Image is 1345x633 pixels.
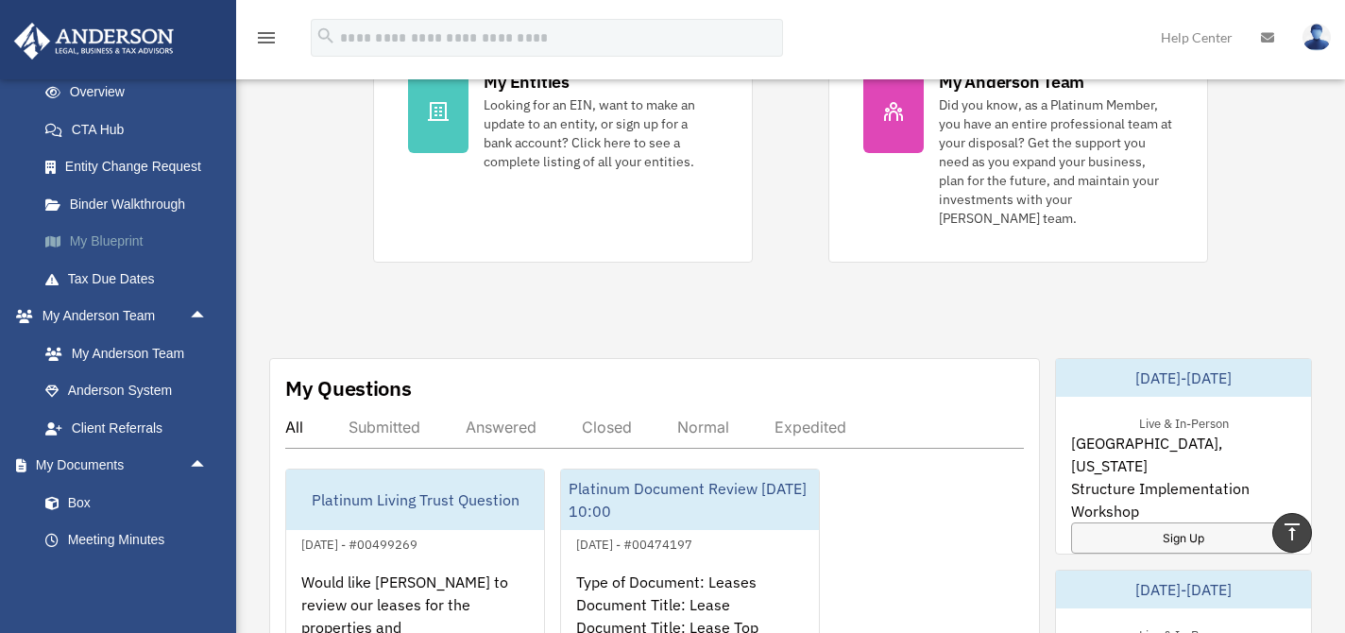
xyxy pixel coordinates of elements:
[484,95,718,171] div: Looking for an EIN, want to make an update to an entity, or sign up for a bank account? Click her...
[26,111,236,148] a: CTA Hub
[939,70,1084,94] div: My Anderson Team
[1071,477,1296,522] span: Structure Implementation Workshop
[1071,522,1296,554] a: Sign Up
[1281,521,1303,543] i: vertical_align_top
[1124,412,1244,432] div: Live & In-Person
[26,558,236,596] a: Forms Library
[13,447,236,485] a: My Documentsarrow_drop_up
[1056,359,1311,397] div: [DATE]-[DATE]
[677,418,729,436] div: Normal
[189,447,227,486] span: arrow_drop_up
[775,418,846,436] div: Expedited
[26,148,236,186] a: Entity Change Request
[1056,571,1311,608] div: [DATE]-[DATE]
[26,185,236,223] a: Binder Walkthrough
[255,26,278,49] i: menu
[26,260,236,298] a: Tax Due Dates
[26,334,236,372] a: My Anderson Team
[582,418,632,436] div: Closed
[9,23,179,60] img: Anderson Advisors Platinum Portal
[285,418,303,436] div: All
[561,470,819,530] div: Platinum Document Review [DATE] 10:00
[561,533,707,553] div: [DATE] - #00474197
[26,74,236,111] a: Overview
[26,223,236,261] a: My Blueprint
[1071,432,1296,477] span: [GEOGRAPHIC_DATA], [US_STATE]
[26,409,236,447] a: Client Referrals
[26,484,236,522] a: Box
[255,33,278,49] a: menu
[1302,24,1331,51] img: User Pic
[26,372,236,410] a: Anderson System
[484,70,569,94] div: My Entities
[1272,513,1312,553] a: vertical_align_top
[373,35,753,263] a: My Entities Looking for an EIN, want to make an update to an entity, or sign up for a bank accoun...
[939,95,1173,228] div: Did you know, as a Platinum Member, you have an entire professional team at your disposal? Get th...
[13,298,236,335] a: My Anderson Teamarrow_drop_up
[828,35,1208,263] a: My Anderson Team Did you know, as a Platinum Member, you have an entire professional team at your...
[285,374,412,402] div: My Questions
[466,418,536,436] div: Answered
[315,26,336,46] i: search
[286,470,544,530] div: Platinum Living Trust Question
[26,522,236,559] a: Meeting Minutes
[286,533,433,553] div: [DATE] - #00499269
[349,418,420,436] div: Submitted
[189,298,227,336] span: arrow_drop_up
